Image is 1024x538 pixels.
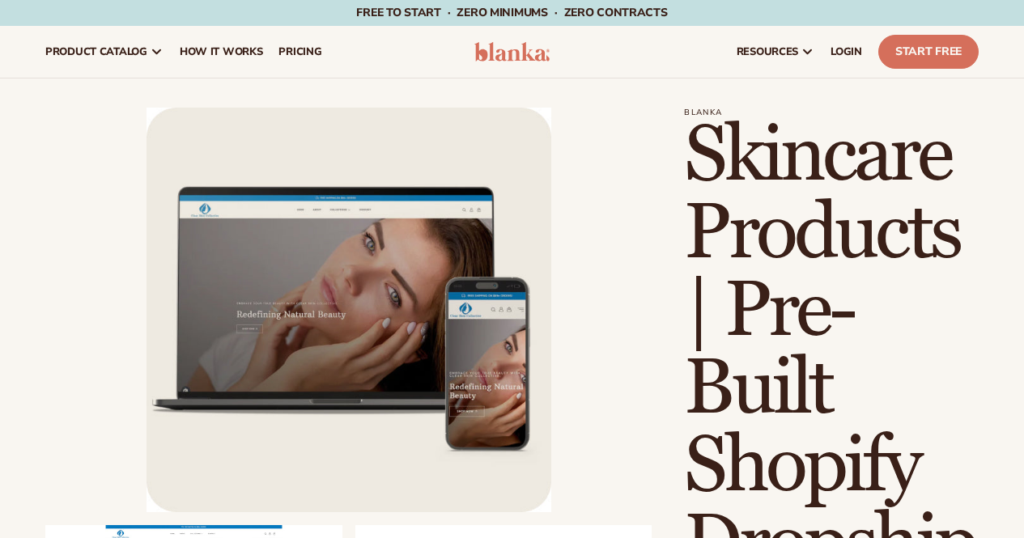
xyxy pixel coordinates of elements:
[45,45,147,58] span: product catalog
[356,5,667,20] span: Free to start · ZERO minimums · ZERO contracts
[474,42,550,61] img: logo
[822,26,870,78] a: LOGIN
[180,45,263,58] span: How It Works
[684,108,979,117] p: Blanka
[270,26,329,78] a: pricing
[878,35,979,69] a: Start Free
[172,26,271,78] a: How It Works
[278,45,321,58] span: pricing
[737,45,798,58] span: resources
[831,45,862,58] span: LOGIN
[37,26,172,78] a: product catalog
[729,26,822,78] a: resources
